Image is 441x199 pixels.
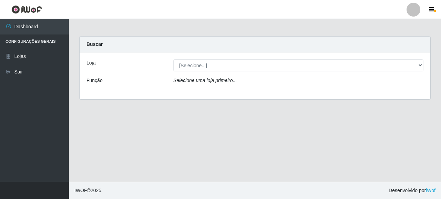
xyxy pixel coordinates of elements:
a: iWof [426,188,435,193]
span: IWOF [74,188,87,193]
span: © 2025 . [74,187,103,194]
i: Selecione uma loja primeiro... [173,78,237,83]
span: Desenvolvido por [389,187,435,194]
strong: Buscar [86,41,103,47]
img: CoreUI Logo [11,5,42,14]
label: Função [86,77,103,84]
label: Loja [86,59,95,67]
